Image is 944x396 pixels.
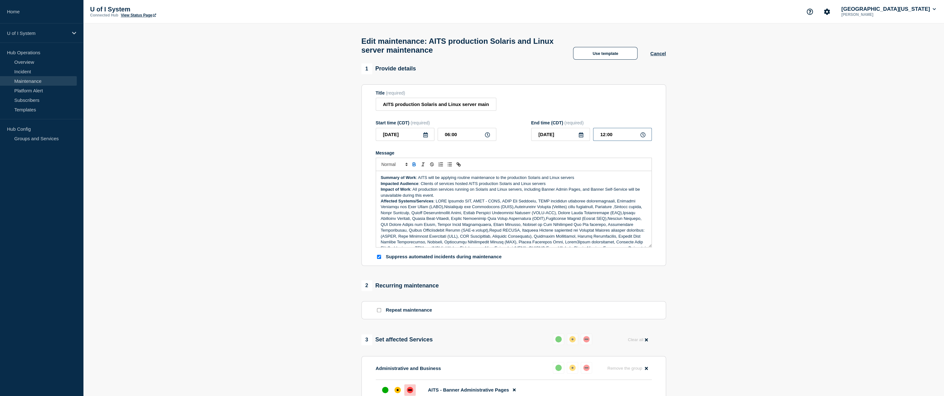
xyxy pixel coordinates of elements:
input: YYYY-MM-DD [376,128,434,141]
strong: Impacted Audience [381,181,419,186]
div: affected [569,365,576,371]
p: U of I System [90,6,217,13]
input: Repeat maintenance [377,308,381,312]
div: up [382,387,388,393]
p: : Clients of services hosted AITS production Solaris and Linux servers [381,181,647,187]
button: Cancel [650,51,666,56]
button: Use template [573,47,637,60]
span: (required) [564,120,584,125]
button: up [553,362,564,373]
span: (required) [411,120,430,125]
span: (required) [386,90,405,96]
p: : AITS will be applying routine maintenance to the production Solaris and Linux servers [381,175,647,181]
button: Toggle bulleted list [445,161,454,168]
button: Toggle link [454,161,463,168]
div: down [583,365,590,371]
button: down [581,333,592,345]
span: 3 [361,334,372,345]
span: 2 [361,280,372,291]
p: Connected Hub [90,13,118,17]
span: Remove the group [607,366,642,371]
strong: Impact of Work [381,187,411,192]
div: Message [376,171,651,247]
button: Toggle ordered list [436,161,445,168]
span: Font size [379,161,410,168]
div: affected [394,387,401,393]
strong: Affected Systems/Services [381,199,433,203]
p: [PERSON_NAME] [840,12,906,17]
button: down [581,362,592,373]
p: : All production services running on Solaris and Linux servers, including Banner Admin Pages, and... [381,187,647,198]
div: Set affected Services [361,334,433,345]
button: Support [803,5,816,18]
button: Clear all [624,333,651,346]
div: affected [569,336,576,342]
div: Provide details [361,63,416,74]
p: : LORE Ipsumdo SIT, AMET - CONS, ADIP Eli Seddoeiu, TEMP incididun utlaboree doloremagnaali, Enim... [381,198,647,333]
strong: Summary of Work [381,175,416,180]
p: Administrative and Business [376,366,441,371]
a: View Status Page [121,13,156,17]
button: Account settings [820,5,834,18]
button: Toggle strikethrough text [427,161,436,168]
p: Suppress automated incidents during maintenance [386,254,502,260]
button: affected [567,362,578,373]
div: up [555,336,562,342]
button: up [553,333,564,345]
span: 1 [361,63,372,74]
div: End time (CDT) [531,120,652,125]
input: HH:MM [438,128,496,141]
div: down [583,336,590,342]
input: Suppress automated incidents during maintenance [377,255,381,259]
h1: Edit maintenance: AITS production Solaris and Linux server maintenance [361,37,561,55]
button: Toggle italic text [419,161,427,168]
p: Repeat maintenance [386,307,432,313]
input: YYYY-MM-DD [531,128,590,141]
button: affected [567,333,578,345]
button: Remove the group [604,362,652,374]
input: HH:MM [593,128,652,141]
p: U of I System [7,30,68,36]
div: Title [376,90,496,96]
button: Toggle bold text [410,161,419,168]
div: down [407,387,413,393]
div: Start time (CDT) [376,120,496,125]
div: Message [376,150,652,155]
button: [GEOGRAPHIC_DATA][US_STATE] [840,6,937,12]
input: Title [376,98,496,111]
span: AITS - Banner Administrative Pages [428,387,509,393]
div: up [555,365,562,371]
div: Recurring maintenance [361,280,439,291]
